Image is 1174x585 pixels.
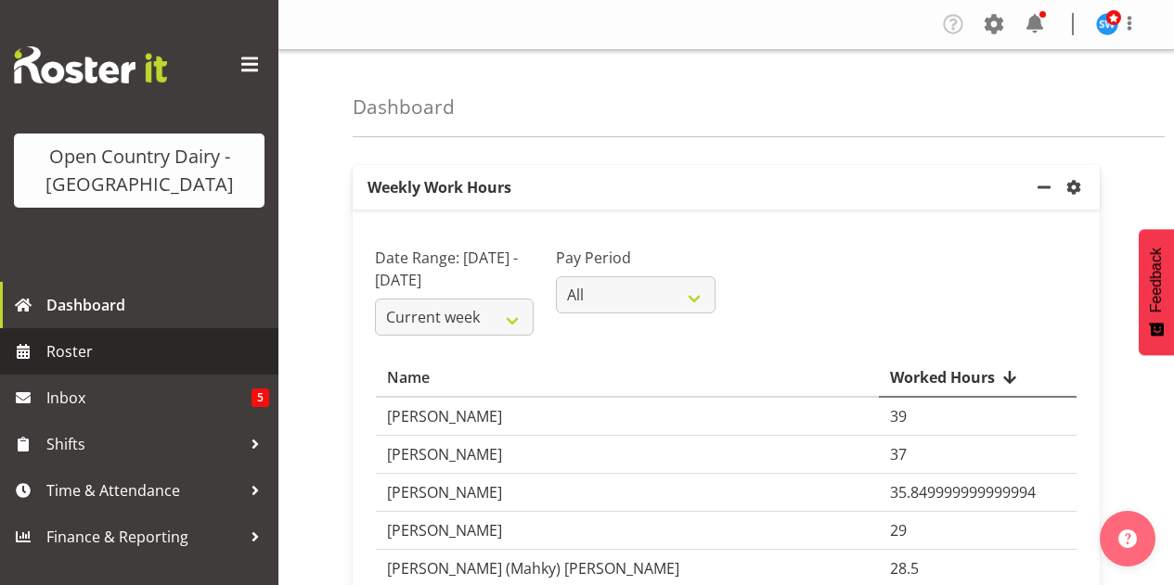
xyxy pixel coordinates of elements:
span: 35.849999999999994 [890,482,1036,502]
img: steve-webb7510.jpg [1096,13,1118,35]
span: Finance & Reporting [46,523,241,551]
span: 29 [890,520,907,540]
span: Roster [46,337,269,365]
a: settings [1063,176,1092,198]
span: 5 [252,388,269,407]
span: Name [387,366,430,388]
h4: Dashboard [353,96,455,118]
label: Pay Period [556,247,715,269]
td: [PERSON_NAME] [376,512,879,550]
td: [PERSON_NAME] [376,398,879,436]
img: help-xxl-2.png [1118,529,1137,548]
span: 28.5 [890,558,919,579]
td: [PERSON_NAME] [376,474,879,512]
span: Dashboard [46,291,269,319]
span: Shifts [46,430,241,458]
a: minimize [1033,165,1063,210]
span: 39 [890,406,907,426]
span: Worked Hours [890,366,995,388]
label: Date Range: [DATE] - [DATE] [375,247,534,291]
td: [PERSON_NAME] [376,436,879,474]
div: Open Country Dairy - [GEOGRAPHIC_DATA] [32,143,246,198]
span: Inbox [46,384,252,412]
img: Rosterit website logo [14,46,167,83]
button: Feedback - Show survey [1139,229,1174,355]
span: Time & Attendance [46,477,241,504]
span: 37 [890,444,907,464]
p: Weekly Work Hours [353,165,1033,210]
span: Feedback [1148,248,1165,312]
